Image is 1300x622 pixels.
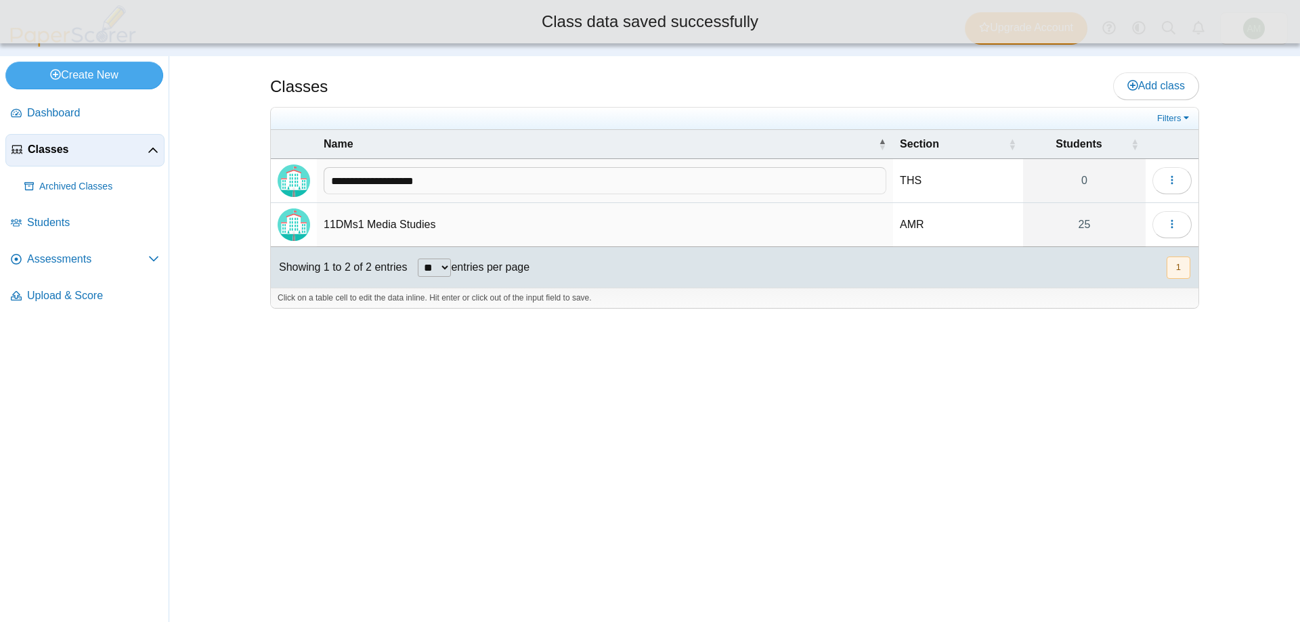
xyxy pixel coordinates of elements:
[324,137,875,152] span: Name
[5,207,165,240] a: Students
[278,208,310,241] img: Locally created class
[278,164,310,197] img: Locally created class
[1030,137,1128,152] span: Students
[5,244,165,276] a: Assessments
[317,203,893,247] td: 11DMs1 Media Studies
[893,159,1023,203] td: THS
[1167,257,1190,279] button: 1
[1023,159,1146,202] a: 0
[1127,80,1185,91] span: Add class
[1154,112,1195,125] a: Filters
[270,75,328,98] h1: Classes
[451,261,529,273] label: entries per page
[27,288,159,303] span: Upload & Score
[271,288,1198,308] div: Click on a table cell to edit the data inline. Hit enter or click out of the input field to save.
[893,203,1023,247] td: AMR
[5,134,165,166] a: Classes
[5,62,163,89] a: Create New
[1113,72,1199,99] a: Add class
[5,280,165,313] a: Upload & Score
[1131,137,1139,151] span: Students : Activate to sort
[19,171,165,203] a: Archived Classes
[900,137,1005,152] span: Section
[5,37,141,49] a: PaperScorer
[10,10,1290,33] div: Class data saved successfully
[271,247,407,288] div: Showing 1 to 2 of 2 entries
[27,215,159,230] span: Students
[39,180,159,194] span: Archived Classes
[1008,137,1016,151] span: Section : Activate to sort
[1023,203,1146,246] a: 25
[27,252,148,267] span: Assessments
[878,137,886,151] span: Name : Activate to invert sorting
[28,142,148,157] span: Classes
[1165,257,1190,279] nav: pagination
[5,97,165,130] a: Dashboard
[27,106,159,120] span: Dashboard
